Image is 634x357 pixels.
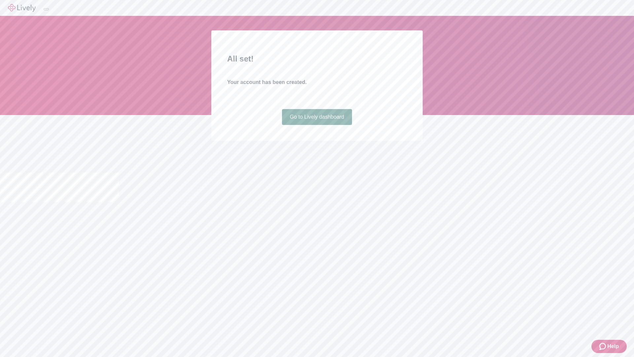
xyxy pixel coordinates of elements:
[282,109,352,125] a: Go to Lively dashboard
[44,8,49,10] button: Log out
[8,4,36,12] img: Lively
[227,78,407,86] h4: Your account has been created.
[607,342,619,350] span: Help
[591,340,627,353] button: Zendesk support iconHelp
[599,342,607,350] svg: Zendesk support icon
[227,53,407,65] h2: All set!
